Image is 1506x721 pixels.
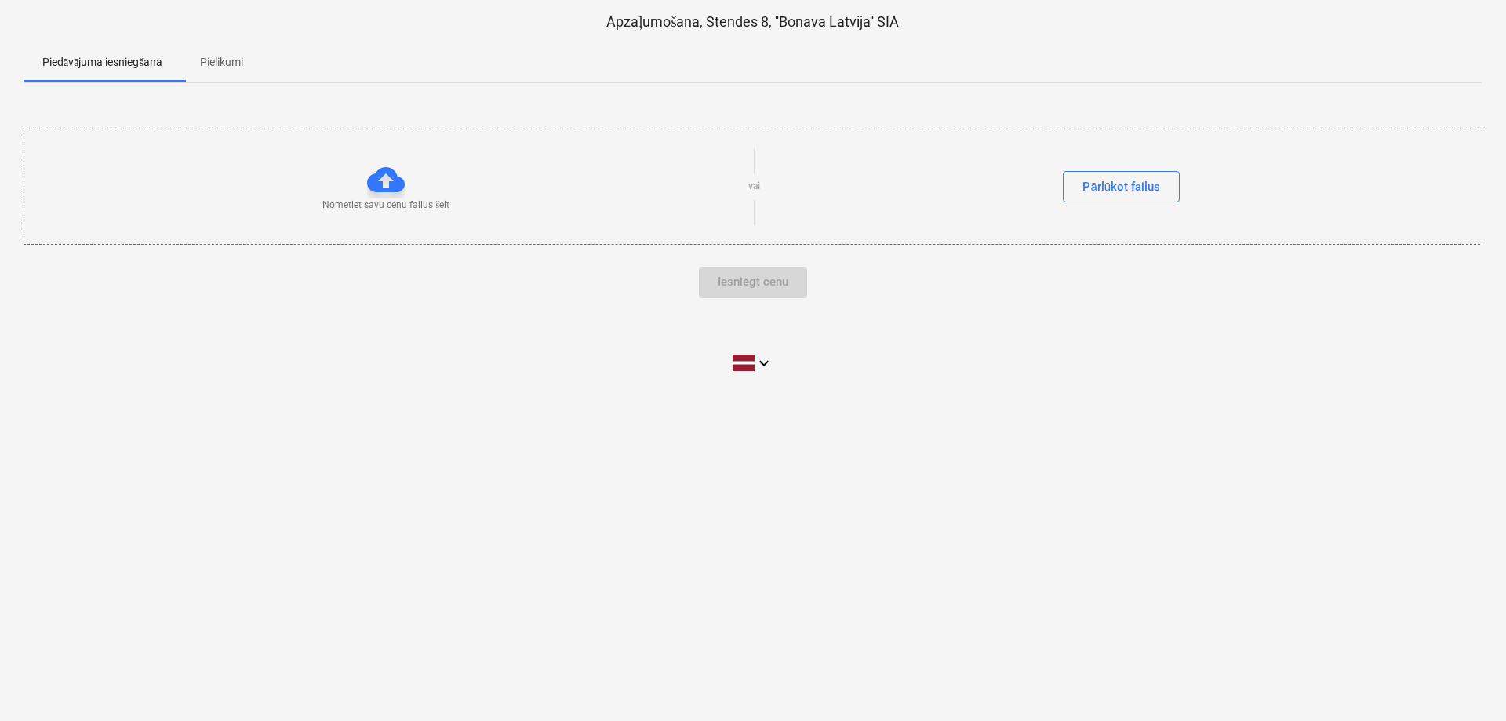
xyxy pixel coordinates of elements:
p: Apzaļumošana, Stendes 8, ''Bonava Latvija'' SIA [24,13,1482,31]
p: Pielikumi [200,54,243,71]
p: Piedāvājuma iesniegšana [42,54,162,71]
button: Pārlūkot failus [1063,171,1180,202]
div: Pārlūkot failus [1082,177,1160,197]
p: vai [748,180,760,193]
i: keyboard_arrow_down [755,354,773,373]
div: Nometiet savu cenu failus šeitvaiPārlūkot failus [24,129,1484,244]
p: Nometiet savu cenu failus šeit [322,198,449,212]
